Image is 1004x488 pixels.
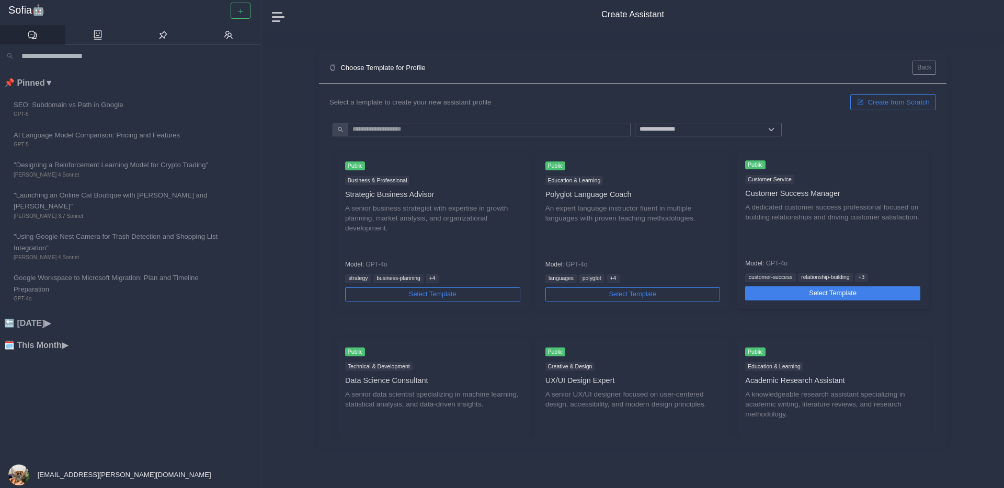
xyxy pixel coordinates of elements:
[345,376,520,385] div: Data Science Consultant
[345,389,520,437] p: A senior data scientist specializing in machine learning, statistical analysis, and data-driven i...
[798,273,853,282] span: relationship-building
[345,190,520,199] div: Strategic Business Advisor
[855,273,868,282] span: + 3
[14,171,224,179] span: [PERSON_NAME] 4 Sonnet
[745,260,764,267] strong: Model :
[545,362,595,371] span: Creative & Design
[340,64,426,72] h5: Choose Template for Profile
[14,110,224,119] span: GPT-5
[545,287,721,302] button: Select Template
[545,161,565,170] span: Public
[545,261,588,268] small: GPT-4o
[14,141,224,149] span: GPT-5
[912,61,936,74] button: Back
[745,347,765,356] span: Public
[345,261,387,268] small: GPT-4o
[14,272,224,295] span: Google Workspace to Microsoft Migration: Plan and Timeline Preparation
[345,203,520,251] p: A senior business strategist with expertise in growth planning, market analysis, and organization...
[745,362,803,371] span: Education & Learning
[345,261,364,268] strong: Model :
[14,99,224,110] span: SEO: Subdomain vs Path in Google
[607,274,620,283] span: + 4
[14,190,224,212] span: "Launching an Online Cat Boutique with [PERSON_NAME] and [PERSON_NAME]"
[345,161,365,170] span: Public
[14,130,224,141] span: AI Language Model Comparison: Pricing and Features
[14,295,224,303] span: GPT-4o
[745,202,920,250] p: A dedicated customer success professional focused on building relationships and driving customer ...
[545,261,564,268] strong: Model :
[36,471,211,479] span: [EMAIL_ADDRESS][PERSON_NAME][DOMAIN_NAME]
[745,376,920,385] div: Academic Research Assistant
[14,253,224,262] span: [PERSON_NAME] 4 Sonnet
[745,389,920,437] p: A knowledgeable research assistant specializing in academic writing, literature reviews, and rese...
[4,339,261,352] li: 🗓️ This Month ▶
[745,273,796,282] span: customer-success
[545,274,577,283] span: languages
[745,175,794,184] span: Customer Service
[373,274,424,283] span: business-planning
[426,274,439,283] span: + 4
[545,389,721,437] p: A senior UX/UI designer focused on user-centered design, accessibility, and modern design princip...
[745,286,920,301] button: Select Template
[545,190,721,199] div: Polyglot Language Coach
[545,203,721,251] p: An expert language instructor fluent in multiple languages with proven teaching methodologies.
[545,376,721,385] div: UX/UI Design Expert
[545,176,603,185] span: Education & Learning
[601,9,664,20] h4: Create Assistant
[17,49,255,63] input: Search conversations
[345,347,365,356] span: Public
[4,317,261,330] li: 🔙 [DATE] ▶
[14,212,224,220] span: [PERSON_NAME] 3.7 Sonnet
[14,159,224,170] span: "Designing a Reinforcement Learning Model for Crypto Trading"
[545,347,565,356] span: Public
[579,274,604,283] span: polyglot
[345,274,371,283] span: strategy
[745,260,788,267] small: GPT-4o
[345,287,520,302] button: Select Template
[8,4,253,17] a: Sofia🤖
[345,362,413,371] span: Technical & Development
[4,76,261,90] li: 📌 Pinned ▼
[745,189,920,198] div: Customer Success Manager
[329,97,491,108] p: Select a template to create your new assistant profile
[745,160,765,169] span: Public
[345,176,409,185] span: Business & Professional
[14,231,224,253] span: "Using Google Nest Camera for Trash Detection and Shopping List Integration"
[850,94,936,110] button: Create from Scratch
